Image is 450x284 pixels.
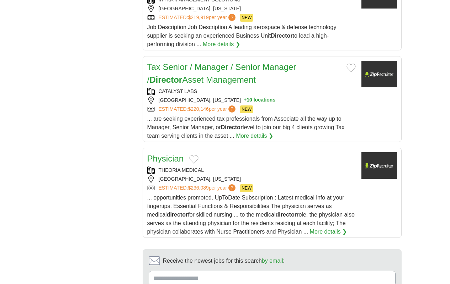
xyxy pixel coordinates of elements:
a: More details ❯ [236,132,273,140]
a: More details ❯ [203,40,240,49]
img: Company logo [361,61,397,87]
div: [GEOGRAPHIC_DATA], [US_STATE] [147,5,356,12]
button: +10 locations [244,97,275,104]
span: + [244,97,247,104]
button: Add to favorite jobs [346,64,356,72]
span: $236,089 [188,185,208,191]
span: Job Description Job Description A leading aerospace & defense technology supplier is seeking an e... [147,24,337,47]
span: Receive the newest jobs for this search : [163,257,285,265]
span: NEW [240,184,253,192]
span: ... opportunities promoted. UpToDate Subscription : Latest medical info at your fingertips. Essen... [147,195,355,235]
a: More details ❯ [310,228,347,236]
span: $220,146 [188,106,208,112]
span: $219,919 [188,15,208,20]
div: CATALYST LABS [147,88,356,95]
span: ? [228,184,235,191]
strong: director [276,212,297,218]
img: Company logo [361,152,397,179]
a: Physician [147,154,184,163]
div: [GEOGRAPHIC_DATA], [US_STATE] [147,97,356,104]
a: Tax Senior / Manager / Senior Manager /DirectorAsset Management [147,62,296,84]
a: by email [262,258,283,264]
span: NEW [240,14,253,22]
a: ESTIMATED:$219,919per year? [159,14,237,22]
div: [GEOGRAPHIC_DATA], [US_STATE] [147,175,356,183]
strong: Director [149,75,182,84]
span: NEW [240,105,253,113]
strong: director [167,212,188,218]
strong: Director [271,33,292,39]
span: ? [228,14,235,21]
span: ... are seeking experienced tax professionals from Associate all the way up to Manager, Senior Ma... [147,116,345,139]
strong: Director [221,124,243,130]
div: THEORIA MEDICAL [147,166,356,174]
button: Add to favorite jobs [189,155,198,164]
span: ? [228,105,235,113]
a: ESTIMATED:$236,089per year? [159,184,237,192]
a: ESTIMATED:$220,146per year? [159,105,237,113]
